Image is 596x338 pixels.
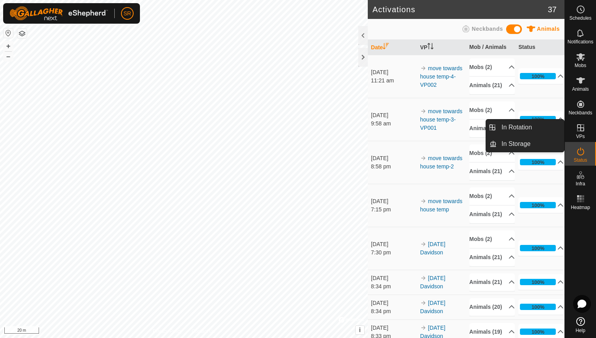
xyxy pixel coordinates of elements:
[427,44,434,50] p-sorticon: Activate to sort
[420,241,427,247] img: arrow
[420,65,427,71] img: arrow
[420,300,427,306] img: arrow
[569,16,591,21] span: Schedules
[123,9,131,18] span: SR
[568,39,593,44] span: Notifications
[518,299,564,315] p-accordion-header: 100%
[371,274,416,282] div: [DATE]
[520,245,556,251] div: 100%
[518,154,564,170] p-accordion-header: 100%
[518,111,564,127] p-accordion-header: 100%
[371,299,416,307] div: [DATE]
[531,202,544,209] div: 100%
[469,120,515,137] p-accordion-header: Animals (21)
[574,158,587,162] span: Status
[469,101,515,119] p-accordion-header: Mobs (2)
[420,198,462,213] a: move towards house temp
[531,303,544,311] div: 100%
[371,248,416,257] div: 7:30 pm
[531,278,544,286] div: 100%
[371,68,416,77] div: [DATE]
[371,205,416,214] div: 7:15 pm
[420,275,427,281] img: arrow
[469,298,515,316] p-accordion-header: Animals (20)
[518,197,564,213] p-accordion-header: 100%
[420,241,445,256] a: [DATE] Davidson
[469,187,515,205] p-accordion-header: Mobs (2)
[537,26,560,32] span: Animals
[486,120,564,135] li: In Rotation
[356,326,364,334] button: i
[420,300,445,314] a: [DATE] Davidson
[520,116,556,122] div: 100%
[520,329,556,335] div: 100%
[568,110,592,115] span: Neckbands
[469,230,515,248] p-accordion-header: Mobs (2)
[371,120,416,128] div: 9:58 am
[565,314,596,336] a: Help
[576,134,585,139] span: VPs
[371,307,416,316] div: 8:34 pm
[371,77,416,85] div: 11:21 am
[17,29,27,38] button: Map Layers
[520,73,556,79] div: 100%
[469,144,515,162] p-accordion-header: Mobs (2)
[466,40,516,55] th: Mob / Animals
[531,159,544,166] div: 100%
[501,123,532,132] span: In Rotation
[518,274,564,290] p-accordion-header: 100%
[383,44,389,50] p-sorticon: Activate to sort
[520,202,556,208] div: 100%
[571,205,590,210] span: Heatmap
[420,108,462,131] a: move towards house temp-3-VP001
[4,28,13,38] button: Reset Map
[469,205,515,223] p-accordion-header: Animals (21)
[572,87,589,92] span: Animals
[371,111,416,120] div: [DATE]
[417,40,466,55] th: VP
[531,73,544,80] div: 100%
[520,159,556,165] div: 100%
[497,136,564,152] a: In Storage
[469,77,515,94] p-accordion-header: Animals (21)
[153,328,182,335] a: Privacy Policy
[531,328,544,336] div: 100%
[420,275,445,289] a: [DATE] Davidson
[469,162,515,180] p-accordion-header: Animals (21)
[4,52,13,61] button: –
[371,240,416,248] div: [DATE]
[4,41,13,51] button: +
[497,120,564,135] a: In Rotation
[420,198,427,204] img: arrow
[515,40,564,55] th: Status
[469,248,515,266] p-accordion-header: Animals (21)
[192,328,215,335] a: Contact Us
[368,40,417,55] th: Date
[472,26,503,32] span: Neckbands
[371,197,416,205] div: [DATE]
[501,139,531,149] span: In Storage
[9,6,108,21] img: Gallagher Logo
[371,162,416,171] div: 8:58 pm
[576,328,585,333] span: Help
[420,65,462,88] a: move towards house temp-4-VP002
[420,108,427,114] img: arrow
[469,58,515,76] p-accordion-header: Mobs (2)
[371,282,416,291] div: 8:34 pm
[371,324,416,332] div: [DATE]
[420,155,462,170] a: move towards house temp-2
[518,240,564,256] p-accordion-header: 100%
[420,155,427,161] img: arrow
[548,4,557,15] span: 37
[576,181,585,186] span: Infra
[469,273,515,291] p-accordion-header: Animals (21)
[518,68,564,84] p-accordion-header: 100%
[420,325,427,331] img: arrow
[371,154,416,162] div: [DATE]
[372,5,548,14] h2: Activations
[531,245,544,252] div: 100%
[486,136,564,152] li: In Storage
[359,327,361,333] span: i
[520,279,556,285] div: 100%
[575,63,586,68] span: Mobs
